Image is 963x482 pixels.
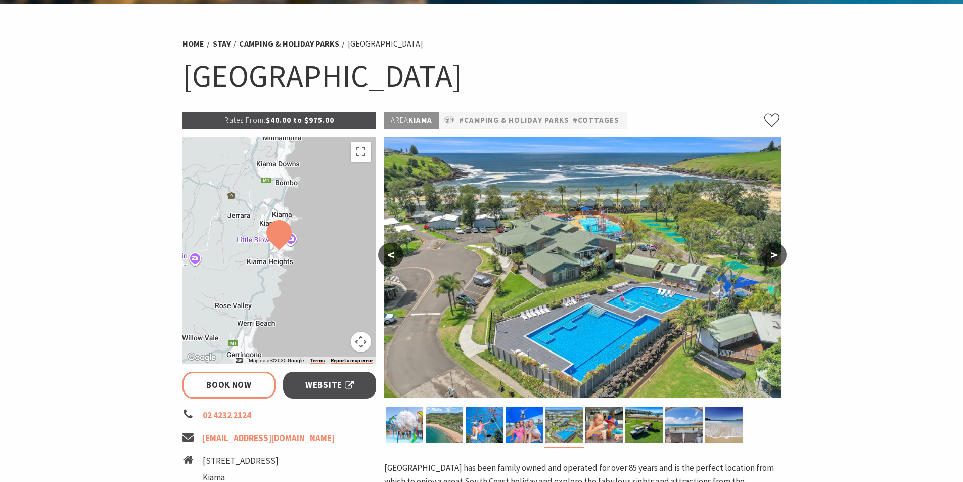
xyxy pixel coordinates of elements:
[249,358,304,363] span: Map data ©2025 Google
[203,410,251,421] a: 02 4232 2124
[182,38,204,49] a: Home
[545,407,583,443] img: Aerial view of the resort pool at BIG4 Easts Beach Kiama Holiday Park
[331,358,373,364] a: Report a map error
[236,357,243,364] button: Keyboard shortcuts
[426,407,463,443] img: BIG4 Easts Beach Kiama aerial view
[466,407,503,443] img: Kids on Ropeplay
[351,142,371,162] button: Toggle fullscreen view
[239,38,339,49] a: Camping & Holiday Parks
[283,372,377,399] a: Website
[185,351,218,364] a: Open this area in Google Maps (opens a new window)
[705,407,743,443] img: BIG4 Easts Beach Kiama beachfront with water and ocean
[348,37,423,51] li: [GEOGRAPHIC_DATA]
[213,38,231,49] a: Stay
[459,114,569,127] a: #Camping & Holiday Parks
[182,112,377,129] p: $40.00 to $975.00
[384,137,781,398] img: Aerial view of the resort pool at BIG4 Easts Beach Kiama Holiday Park
[351,332,371,352] button: Map camera controls
[305,378,354,392] span: Website
[665,407,703,443] img: Beach View Cabins
[384,112,439,129] p: Kiama
[182,56,781,97] h1: [GEOGRAPHIC_DATA]
[310,358,325,364] a: Terms (opens in new tab)
[585,407,623,443] img: Children having drinks at the cafe
[386,407,423,443] img: Sunny's Aquaventure Park at BIG4 Easts Beach Kiama Holiday Park
[224,115,266,125] span: Rates From:
[573,114,619,127] a: #Cottages
[761,243,787,267] button: >
[506,407,543,443] img: Jumping pillow with a group of friends sitting in the foreground and girl jumping in air behind them
[203,454,301,468] li: [STREET_ADDRESS]
[203,432,335,444] a: [EMAIL_ADDRESS][DOMAIN_NAME]
[182,372,276,399] a: Book Now
[625,407,663,443] img: Camping sites
[391,115,408,125] span: Area
[185,351,218,364] img: Google
[378,243,403,267] button: <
